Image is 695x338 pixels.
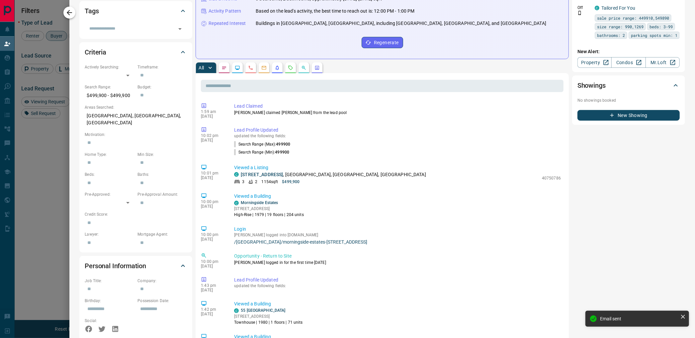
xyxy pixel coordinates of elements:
[597,15,669,21] span: sale price range: 449910,549890
[600,316,678,321] div: Email sent
[209,8,241,15] p: Activity Pattern
[314,65,320,70] svg: Agent Actions
[256,20,546,27] p: Buildings in [GEOGRAPHIC_DATA], [GEOGRAPHIC_DATA], including [GEOGRAPHIC_DATA], [GEOGRAPHIC_DATA]...
[234,127,561,134] p: Lead Profile Updated
[234,277,561,283] p: Lead Profile Updated
[85,231,134,237] p: Lawyer:
[85,318,134,324] p: Social:
[85,104,187,110] p: Areas Searched:
[85,152,134,158] p: Home Type:
[282,179,300,185] p: $499,900
[577,11,582,15] svg: Push Notification Only
[234,110,561,116] p: [PERSON_NAME] claimed [PERSON_NAME] from the lead pool
[234,283,561,288] p: updated the following fields:
[201,264,224,269] p: [DATE]
[137,171,187,177] p: Baths:
[241,308,285,313] a: 55 [GEOGRAPHIC_DATA]
[234,164,561,171] p: Viewed a Listing
[597,23,644,30] span: size range: 990,1269
[577,80,606,91] h2: Showings
[201,232,224,237] p: 10:00 pm
[85,44,187,60] div: Criteria
[201,237,224,242] p: [DATE]
[201,138,224,143] p: [DATE]
[137,191,187,197] p: Pre-Approval Amount:
[241,200,278,205] a: Morningside Estates
[276,142,290,147] span: 499900
[85,191,134,197] p: Pre-Approved:
[577,57,612,68] a: Property
[234,233,561,237] p: [PERSON_NAME] logged into [DOMAIN_NAME]
[85,84,134,90] p: Search Range:
[255,179,257,185] p: 2
[175,24,185,34] button: Open
[85,6,99,16] h2: Tags
[201,133,224,138] p: 10:02 pm
[201,312,224,316] p: [DATE]
[137,298,187,304] p: Possession Date:
[234,172,239,177] div: condos.ca
[85,90,134,101] p: $499,900 - $499,900
[362,37,403,48] button: Regenerate
[201,259,224,264] p: 10:00 pm
[577,110,680,121] button: New Showing
[201,109,224,114] p: 1:59 am
[201,307,224,312] p: 1:42 pm
[85,47,106,57] h2: Criteria
[85,298,134,304] p: Birthday:
[288,65,293,70] svg: Requests
[85,261,146,271] h2: Personal Information
[234,313,303,319] p: [STREET_ADDRESS]
[275,65,280,70] svg: Listing Alerts
[234,300,561,307] p: Viewed a Building
[234,149,289,155] p: Search Range (Min) :
[234,319,303,325] p: Townhouse | 1980 | 1 floors | 71 units
[234,103,561,110] p: Lead Claimed
[137,64,187,70] p: Timeframe:
[242,179,244,185] p: 3
[235,65,240,70] svg: Lead Browsing Activity
[85,171,134,177] p: Beds:
[85,278,134,284] p: Job Title:
[201,199,224,204] p: 10:00 pm
[199,65,204,70] p: All
[256,8,414,15] p: Based on the lead's activity, the best time to reach out is: 12:00 PM - 1:00 PM
[577,97,680,103] p: No showings booked
[201,283,224,288] p: 1:43 pm
[209,20,246,27] p: Repeated Interest
[241,171,426,178] p: , [GEOGRAPHIC_DATA], [GEOGRAPHIC_DATA], [GEOGRAPHIC_DATA]
[201,204,224,209] p: [DATE]
[234,260,561,266] p: [PERSON_NAME] logged in for the first time [DATE]
[137,278,187,284] p: Company:
[577,5,591,11] p: Off
[234,239,561,245] a: /[GEOGRAPHIC_DATA]/morningside-estates-[STREET_ADDRESS]
[241,172,283,177] a: [STREET_ADDRESS]
[234,212,304,218] p: High-Rise | 1979 | 19 floors | 204 units
[137,231,187,237] p: Mortgage Agent:
[611,57,646,68] a: Condos
[261,65,267,70] svg: Emails
[234,193,561,200] p: Viewed a Building
[234,308,239,313] div: condos.ca
[201,175,224,180] p: [DATE]
[234,253,561,260] p: Opportunity - Return to Site
[85,132,187,138] p: Motivation:
[542,175,561,181] p: 40750786
[262,179,278,185] p: 1154 sqft
[577,48,680,55] p: New Alert:
[631,32,677,39] span: parking spots min: 1
[595,6,599,10] div: condos.ca
[248,65,253,70] svg: Calls
[201,288,224,292] p: [DATE]
[234,141,290,147] p: Search Range (Max) :
[275,150,289,155] span: 499900
[234,201,239,205] div: condos.ca
[650,23,673,30] span: beds: 3-99
[597,32,625,39] span: bathrooms: 2
[85,110,187,128] p: [GEOGRAPHIC_DATA], [GEOGRAPHIC_DATA], [GEOGRAPHIC_DATA]
[646,57,680,68] a: Mr.Loft
[601,5,635,11] a: Tailored For You
[234,206,304,212] p: [STREET_ADDRESS]
[201,171,224,175] p: 10:01 pm
[85,64,134,70] p: Actively Searching:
